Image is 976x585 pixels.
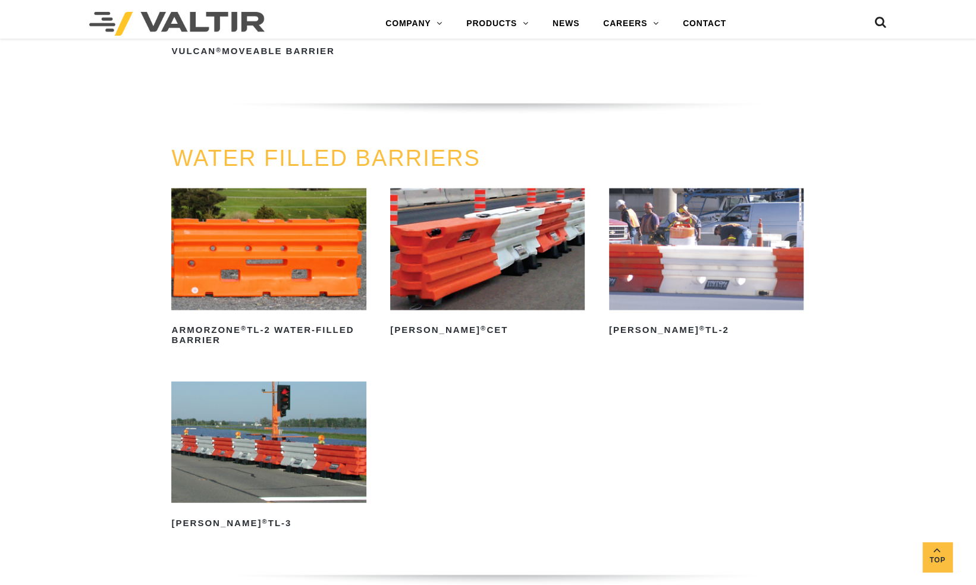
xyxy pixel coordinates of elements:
a: Top [922,542,952,572]
span: Top [922,554,952,568]
sup: ® [216,46,222,54]
sup: ® [262,518,268,525]
h2: [PERSON_NAME] TL-3 [171,514,366,533]
sup: ® [241,325,247,332]
a: COMPANY [374,12,454,36]
a: ArmorZone®TL-2 Water-Filled Barrier [171,188,366,349]
a: [PERSON_NAME]®TL-3 [171,382,366,533]
h2: ArmorZone TL-2 Water-Filled Barrier [171,321,366,350]
a: NEWS [541,12,591,36]
sup: ® [699,325,705,332]
a: WATER FILLED BARRIERS [171,146,480,171]
sup: ® [481,325,487,332]
a: [PERSON_NAME]®TL-2 [609,188,804,339]
h2: Vulcan Moveable Barrier [171,42,366,61]
img: Valtir [89,12,265,36]
a: CONTACT [671,12,738,36]
h2: [PERSON_NAME] CET [390,321,585,340]
a: CAREERS [591,12,671,36]
h2: [PERSON_NAME] TL-2 [609,321,804,340]
a: PRODUCTS [454,12,541,36]
a: [PERSON_NAME]®CET [390,188,585,339]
